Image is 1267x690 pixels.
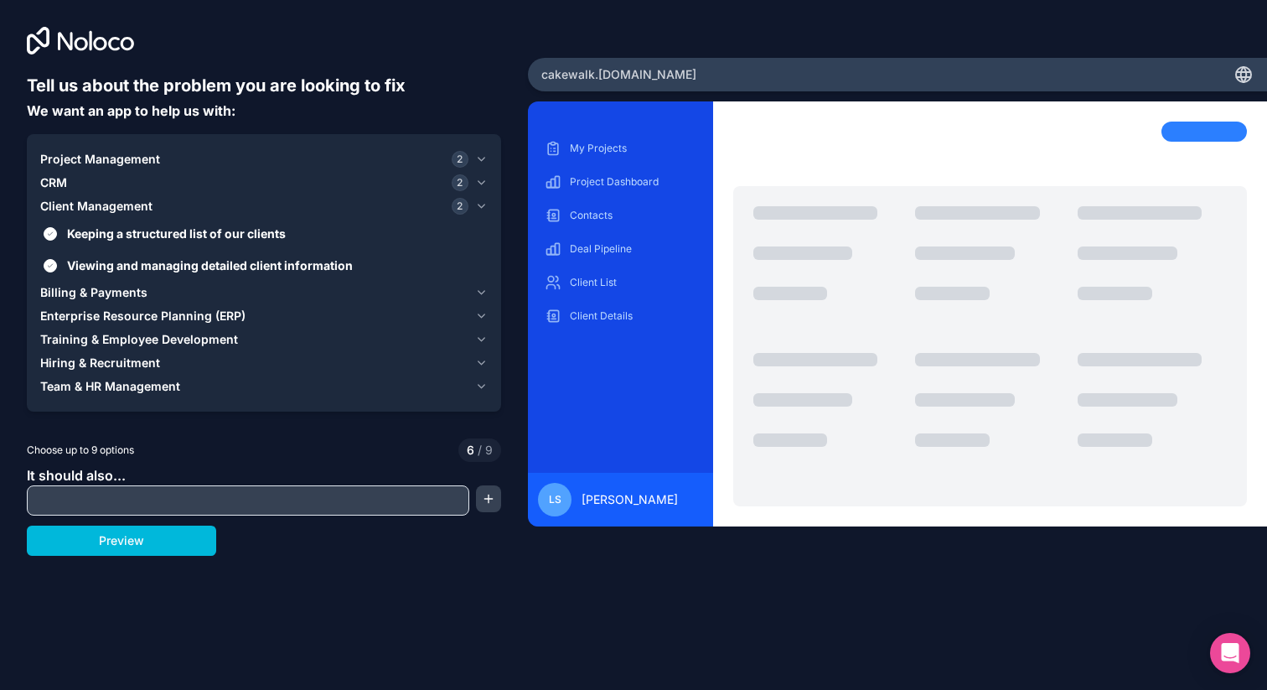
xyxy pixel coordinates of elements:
span: It should also... [27,467,126,484]
button: Training & Employee Development [40,328,488,351]
button: Team & HR Management [40,375,488,398]
span: 2 [452,198,468,215]
span: LS [549,493,561,506]
span: 6 [467,442,474,459]
button: Hiring & Recruitment [40,351,488,375]
div: scrollable content [541,135,700,459]
span: Choose up to 9 options [27,443,134,458]
span: Keeping a structured list of our clients [67,225,484,242]
p: Project Dashboard [570,175,696,189]
span: Client Management [40,198,153,215]
button: Keeping a structured list of our clients [44,227,57,241]
span: 9 [474,442,493,459]
button: Client Management2 [40,195,488,218]
p: My Projects [570,142,696,155]
button: Enterprise Resource Planning (ERP) [40,304,488,328]
span: Training & Employee Development [40,331,238,348]
div: Client Management2 [40,218,488,281]
span: Project Management [40,151,160,168]
button: CRM2 [40,171,488,195]
span: We want an app to help us with: [27,102,235,119]
div: Open Intercom Messenger [1210,633,1250,673]
button: Billing & Payments [40,281,488,304]
span: Billing & Payments [40,284,147,301]
span: / [478,443,482,457]
p: Client Details [570,309,696,323]
button: Project Management2 [40,148,488,171]
p: Contacts [570,209,696,222]
button: Viewing and managing detailed client information [44,259,57,272]
span: CRM [40,174,67,191]
span: Hiring & Recruitment [40,355,160,371]
span: Team & HR Management [40,378,180,395]
span: cakewalk .[DOMAIN_NAME] [541,66,696,83]
span: Enterprise Resource Planning (ERP) [40,308,246,324]
h6: Tell us about the problem you are looking to fix [27,74,501,97]
span: 2 [452,151,468,168]
button: Preview [27,526,216,556]
span: Viewing and managing detailed client information [67,257,484,274]
p: Client List [570,276,696,289]
p: Deal Pipeline [570,242,696,256]
span: 2 [452,174,468,191]
span: [PERSON_NAME] [582,491,678,508]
